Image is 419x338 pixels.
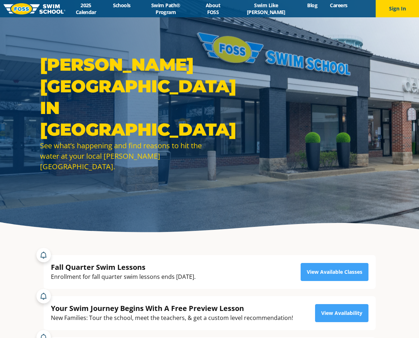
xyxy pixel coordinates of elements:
[51,262,196,272] div: Fall Quarter Swim Lessons
[51,313,293,323] div: New Families: Tour the school, meet the teachers, & get a custom level recommendation!
[51,272,196,282] div: Enrollment for fall quarter swim lessons ends [DATE].
[301,2,324,9] a: Blog
[106,2,137,9] a: Schools
[195,2,231,16] a: About FOSS
[40,54,206,140] h1: [PERSON_NAME][GEOGRAPHIC_DATA] in [GEOGRAPHIC_DATA]
[137,2,195,16] a: Swim Path® Program
[4,3,65,14] img: FOSS Swim School Logo
[315,304,368,322] a: View Availability
[324,2,354,9] a: Careers
[51,303,293,313] div: Your Swim Journey Begins With A Free Preview Lesson
[40,140,206,172] div: See what’s happening and find reasons to hit the water at your local [PERSON_NAME][GEOGRAPHIC_DATA].
[65,2,106,16] a: 2025 Calendar
[301,263,368,281] a: View Available Classes
[231,2,301,16] a: Swim Like [PERSON_NAME]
